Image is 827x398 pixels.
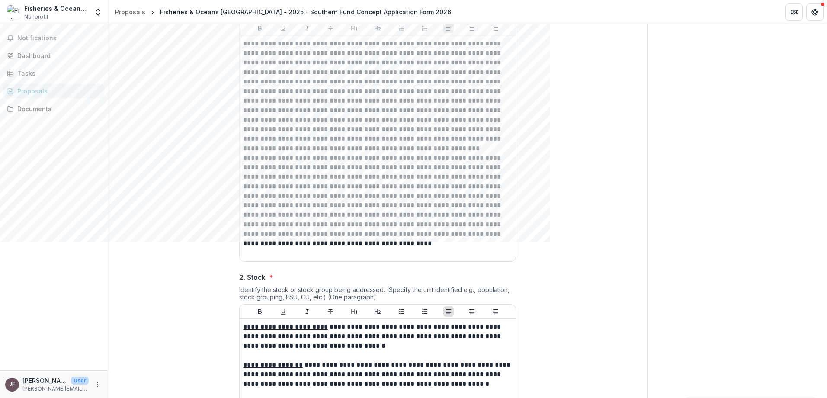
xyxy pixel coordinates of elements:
button: Heading 1 [349,306,359,317]
button: Align Right [490,306,501,317]
button: Ordered List [420,23,430,33]
button: Heading 2 [372,23,383,33]
p: [PERSON_NAME] [22,376,67,385]
button: Heading 2 [372,306,383,317]
button: Open entity switcher [92,3,104,21]
button: Bold [255,306,265,317]
button: Align Left [443,306,454,317]
div: Fisheries & Oceans [GEOGRAPHIC_DATA] - 2025 - Southern Fund Concept Application Form 2026 [160,7,451,16]
a: Proposals [3,84,104,98]
a: Dashboard [3,48,104,63]
button: Italicize [302,306,312,317]
button: Italicize [302,23,312,33]
button: Underline [278,23,288,33]
button: Bold [255,23,265,33]
div: Tasks [17,69,97,78]
div: Proposals [17,87,97,96]
a: Proposals [112,6,149,18]
button: Align Center [467,306,477,317]
button: Heading 1 [349,23,359,33]
div: John Fulton [9,382,15,387]
button: Align Left [443,23,454,33]
button: Notifications [3,31,104,45]
nav: breadcrumb [112,6,455,18]
button: Partners [785,3,803,21]
div: Fisheries & Oceans [GEOGRAPHIC_DATA] [24,4,89,13]
button: Bullet List [396,306,407,317]
div: Proposals [115,7,145,16]
a: Documents [3,102,104,116]
div: Dashboard [17,51,97,60]
div: Identify the stock or stock group being addressed. (Specify the unit identified e.g., population,... [239,286,516,304]
span: Notifications [17,35,101,42]
button: Get Help [806,3,824,21]
p: 2. Stock [239,272,266,282]
button: Ordered List [420,306,430,317]
button: More [92,379,103,390]
span: Nonprofit [24,13,48,21]
button: Align Right [490,23,501,33]
button: Strike [325,306,336,317]
button: Bullet List [396,23,407,33]
button: Strike [325,23,336,33]
div: Documents [17,104,97,113]
button: Align Center [467,23,477,33]
button: Underline [278,306,288,317]
p: [PERSON_NAME][EMAIL_ADDRESS][DOMAIN_NAME] [22,385,89,393]
a: Tasks [3,66,104,80]
p: User [71,377,89,385]
img: Fisheries & Oceans Canada [7,5,21,19]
